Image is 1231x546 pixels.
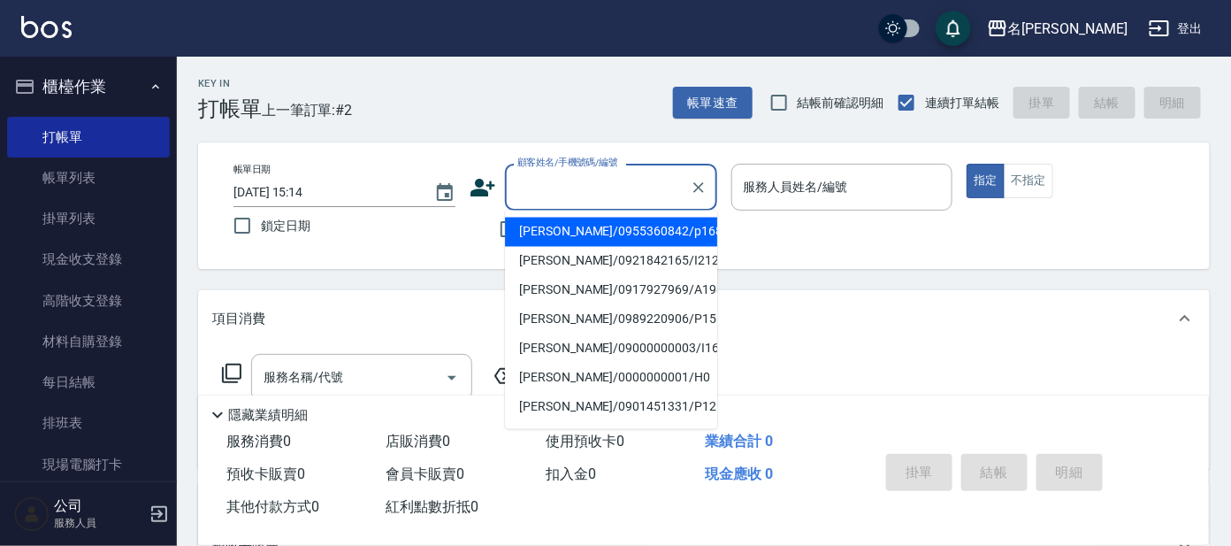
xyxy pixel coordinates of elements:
a: 現金收支登錄 [7,239,170,280]
li: [PERSON_NAME]/09000000003/I16 [505,335,717,364]
div: 名[PERSON_NAME] [1008,18,1128,40]
p: 服務人員 [54,515,144,531]
li: [PERSON_NAME]/0921842165/I212 [505,247,717,276]
button: Clear [686,175,711,200]
span: 業績合計 0 [706,433,774,450]
h3: 打帳單 [198,96,262,121]
a: 現場電腦打卡 [7,444,170,485]
li: [PERSON_NAME]/0901451331/P1211 [505,393,717,422]
button: 指定 [967,164,1005,198]
img: Logo [21,16,72,38]
span: 預收卡販賣 0 [226,465,305,482]
span: 其他付款方式 0 [226,498,319,515]
span: 扣入金 0 [546,465,596,482]
a: 帳單列表 [7,158,170,198]
span: 連續打單結帳 [925,94,999,112]
img: Person [14,496,50,532]
li: [PERSON_NAME]/g26/[PERSON_NAME] [505,422,717,451]
a: 材料自購登錄 [7,321,170,362]
li: [PERSON_NAME]/0955360842/p1688 [505,218,717,247]
button: 不指定 [1004,164,1053,198]
h2: Key In [198,78,262,89]
li: [PERSON_NAME]/0917927969/A198 [505,276,717,305]
button: 櫃檯作業 [7,64,170,110]
button: Open [438,364,466,392]
label: 顧客姓名/手機號碼/編號 [517,156,618,169]
p: 項目消費 [212,310,265,328]
a: 每日結帳 [7,362,170,403]
a: 排班表 [7,403,170,443]
button: 登出 [1142,12,1210,45]
button: save [936,11,971,46]
span: 使用預收卡 0 [546,433,624,450]
span: 店販消費 0 [386,433,451,450]
li: [PERSON_NAME]/0989220906/P1518 [505,305,717,335]
a: 打帳單 [7,117,170,158]
li: [PERSON_NAME]/0000000001/H0 [505,364,717,393]
span: 紅利點數折抵 0 [386,498,479,515]
span: 鎖定日期 [261,217,310,235]
p: 隱藏業績明細 [228,406,308,425]
label: 帳單日期 [233,163,271,176]
span: 服務消費 0 [226,433,291,450]
button: 名[PERSON_NAME] [980,11,1135,47]
span: 現金應收 0 [706,465,774,482]
input: YYYY/MM/DD hh:mm [233,178,417,207]
button: Choose date, selected date is 2025-09-04 [424,172,466,214]
button: 帳單速查 [673,87,753,119]
span: 會員卡販賣 0 [386,465,465,482]
span: 結帳前確認明細 [798,94,884,112]
a: 高階收支登錄 [7,281,170,321]
div: 項目消費 [198,290,1210,347]
h5: 公司 [54,497,144,515]
a: 掛單列表 [7,198,170,239]
span: 上一筆訂單:#2 [262,99,353,121]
